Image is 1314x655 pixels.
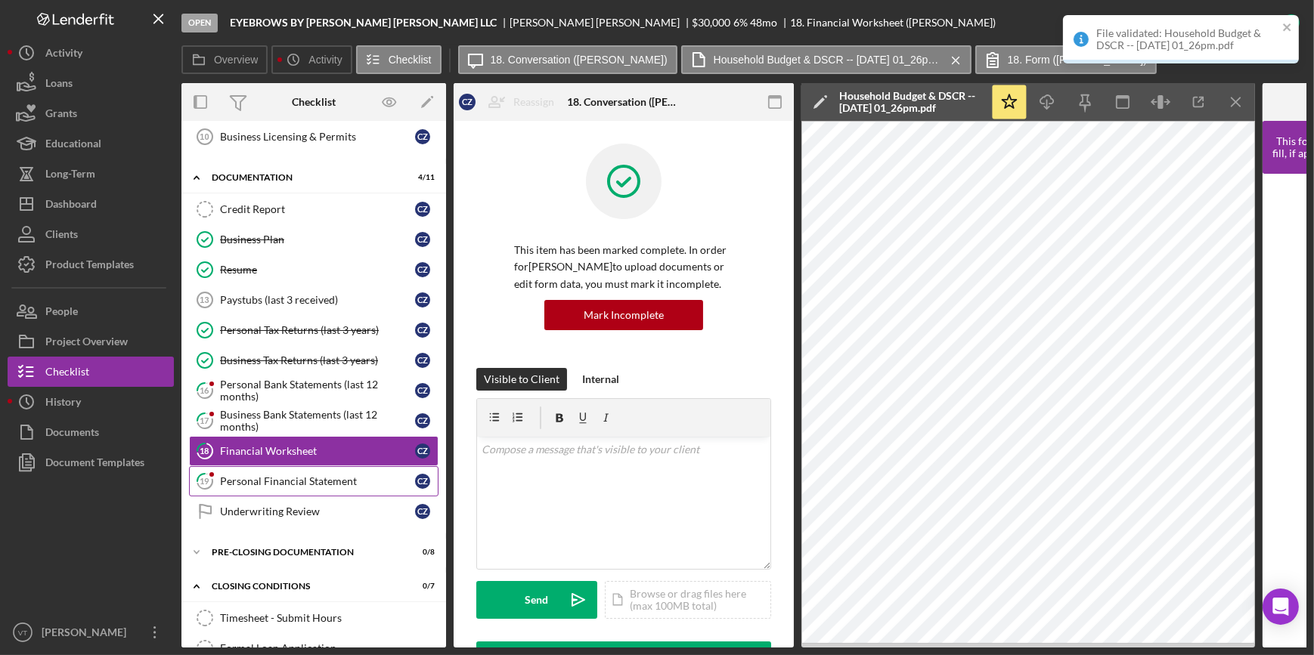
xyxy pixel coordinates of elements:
[45,387,81,421] div: History
[200,446,209,456] tspan: 18
[693,16,731,29] span: $30,000
[714,54,941,66] label: Household Budget & DSCR -- [DATE] 01_26pm.pdf
[514,242,733,292] p: This item has been marked complete. In order for [PERSON_NAME] to upload documents or edit form d...
[189,436,439,466] a: 18Financial WorksheetCZ
[212,548,397,557] div: Pre-Closing Documentation
[415,383,430,398] div: C Z
[389,54,432,66] label: Checklist
[230,17,497,29] b: EYEBROWS BY [PERSON_NAME] [PERSON_NAME] LLC
[308,54,342,66] label: Activity
[220,264,415,276] div: Resume
[839,90,983,114] div: Household Budget & DSCR -- [DATE] 01_26pm.pdf
[415,413,430,428] div: C Z
[181,45,268,74] button: Overview
[45,159,95,193] div: Long-Term
[8,447,174,477] a: Document Templates
[8,38,174,68] button: Activity
[220,233,415,246] div: Business Plan
[189,224,439,255] a: Business PlanCZ
[408,173,435,182] div: 4 / 11
[8,189,174,219] a: Dashboard
[8,159,174,189] a: Long-Term
[458,45,677,74] button: 18. Conversation ([PERSON_NAME])
[567,96,680,108] div: 18. Conversation ([PERSON_NAME])
[189,466,439,496] a: 19Personal Financial StatementCZ
[582,368,619,391] div: Internal
[220,378,415,403] div: Personal Bank Statements (last 12 months)
[220,409,415,433] div: Business Bank Statements (last 12 months)
[189,406,439,436] a: 17Business Bank Statements (last 12 months)CZ
[750,17,777,29] div: 48 mo
[584,300,664,330] div: Mark Incomplete
[220,642,438,654] div: Formal Loan Application
[189,194,439,224] a: Credit ReportCZ
[45,447,144,481] div: Document Templates
[476,368,567,391] button: Visible to Client
[484,368,559,391] div: Visible to Client
[451,87,569,117] button: CZReassign
[45,98,77,132] div: Grants
[212,582,397,591] div: Closing Conditions
[415,129,430,144] div: C Z
[189,285,439,315] a: 13Paystubs (last 3 received)CZ
[189,496,439,527] a: Underwriting ReviewCZ
[18,629,27,637] text: VT
[200,476,210,486] tspan: 19
[220,294,415,306] div: Paystubs (last 3 received)
[200,132,209,141] tspan: 10
[189,375,439,406] a: 16Personal Bank Statements (last 12 months)CZ
[415,474,430,489] div: C Z
[45,326,128,360] div: Project Overview
[220,475,415,487] div: Personal Financial Statement
[181,14,218,32] div: Open
[189,315,439,345] a: Personal Tax Returns (last 3 years)CZ
[189,122,439,152] a: 10Business Licensing & PermitsCZ
[292,96,336,108] div: Checklist
[415,353,430,368] div: C Z
[8,249,174,280] button: Product Templates
[200,416,210,425] tspan: 17
[214,54,258,66] label: Overview
[8,219,174,249] button: Clients
[513,87,554,117] div: Reassign
[510,17,693,29] div: [PERSON_NAME] [PERSON_NAME]
[408,582,435,591] div: 0 / 7
[544,300,703,330] button: Mark Incomplete
[189,255,439,285] a: ResumeCZ
[8,617,174,647] button: VT[PERSON_NAME]
[220,131,415,143] div: Business Licensing & Permits
[45,219,78,253] div: Clients
[1282,21,1293,36] button: close
[8,357,174,387] button: Checklist
[220,445,415,457] div: Financial Worksheet
[681,45,972,74] button: Household Budget & DSCR -- [DATE] 01_26pm.pdf
[408,548,435,557] div: 0 / 8
[45,128,101,162] div: Educational
[8,128,174,159] a: Educational
[459,94,476,110] div: C Z
[733,17,748,29] div: 6 %
[189,345,439,375] a: Business Tax Returns (last 3 years)CZ
[8,98,174,128] button: Grants
[415,504,430,519] div: C Z
[8,296,174,326] button: People
[45,189,97,223] div: Dashboard
[415,262,430,277] div: C Z
[271,45,352,74] button: Activity
[1227,8,1272,38] div: Complete
[8,387,174,417] button: History
[212,173,397,182] div: Documentation
[415,292,430,307] div: C Z
[220,324,415,336] div: Personal Tax Returns (last 3 years)
[45,68,73,102] div: Loans
[200,385,210,395] tspan: 16
[1008,54,1147,66] label: 18. Form ([PERSON_NAME])
[1212,8,1306,38] button: Complete
[8,68,174,98] button: Loans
